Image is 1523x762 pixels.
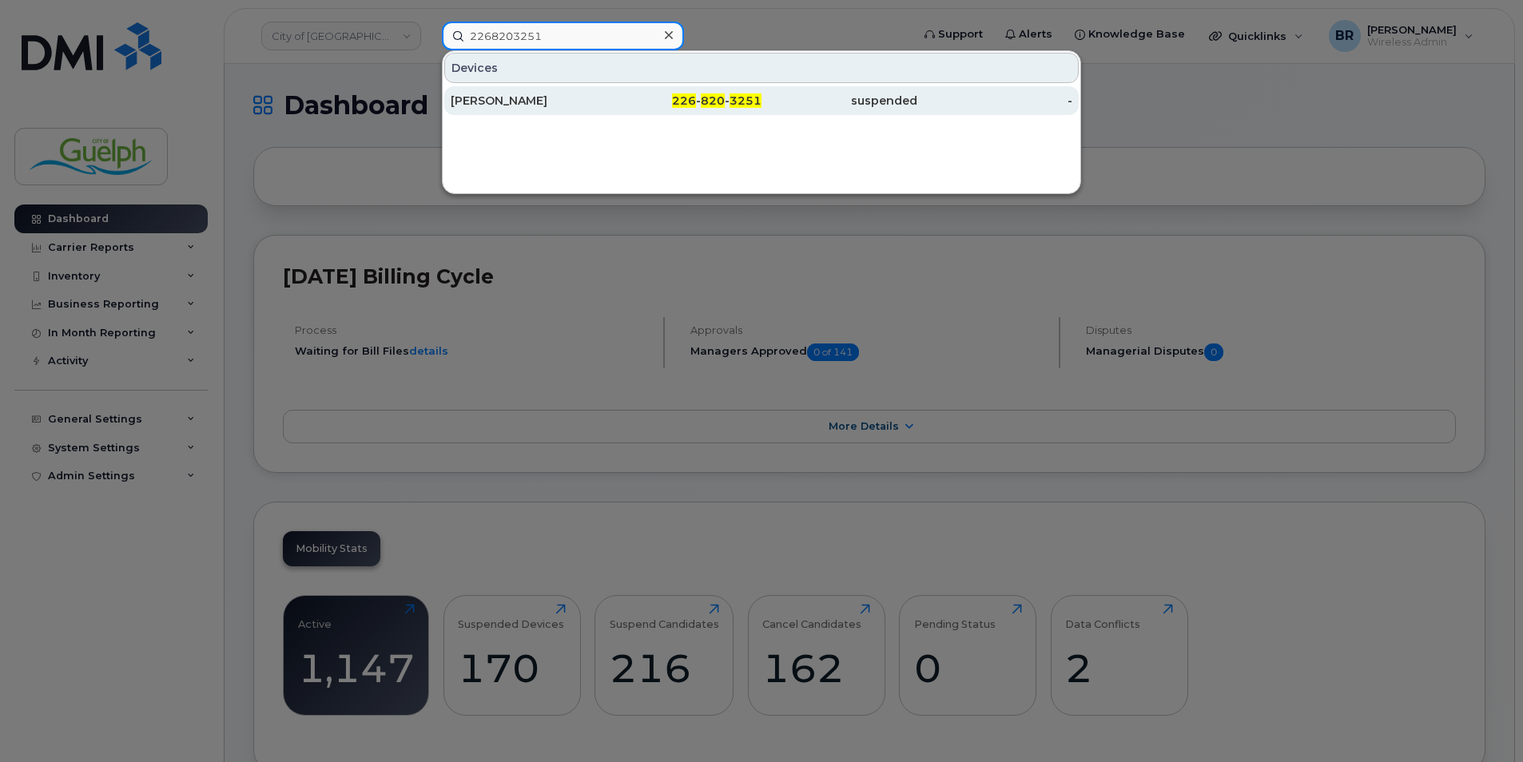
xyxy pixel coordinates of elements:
span: 226 [672,93,696,108]
span: 820 [701,93,725,108]
div: [PERSON_NAME] [451,93,606,109]
div: - - [606,93,762,109]
span: 3251 [730,93,761,108]
div: - [917,93,1073,109]
a: [PERSON_NAME]226-820-3251suspended- [444,86,1079,115]
div: suspended [761,93,917,109]
div: Devices [444,53,1079,83]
